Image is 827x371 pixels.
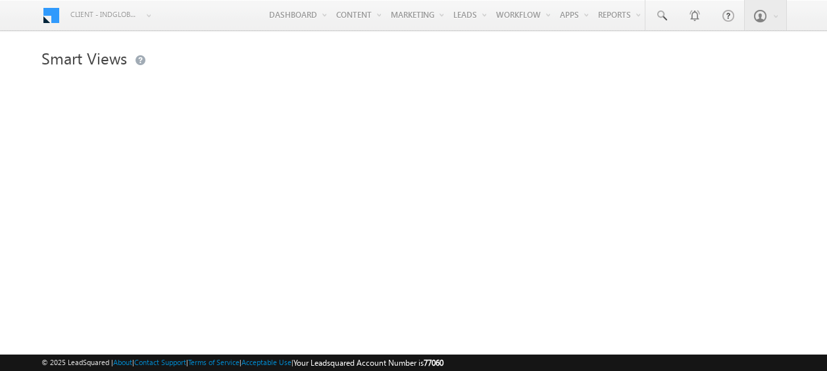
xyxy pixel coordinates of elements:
[113,358,132,366] a: About
[188,358,239,366] a: Terms of Service
[70,8,139,21] span: Client - indglobal1 (77060)
[41,357,443,369] span: © 2025 LeadSquared | | | | |
[241,358,291,366] a: Acceptable Use
[293,358,443,368] span: Your Leadsquared Account Number is
[134,358,186,366] a: Contact Support
[41,47,127,68] span: Smart Views
[424,358,443,368] span: 77060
